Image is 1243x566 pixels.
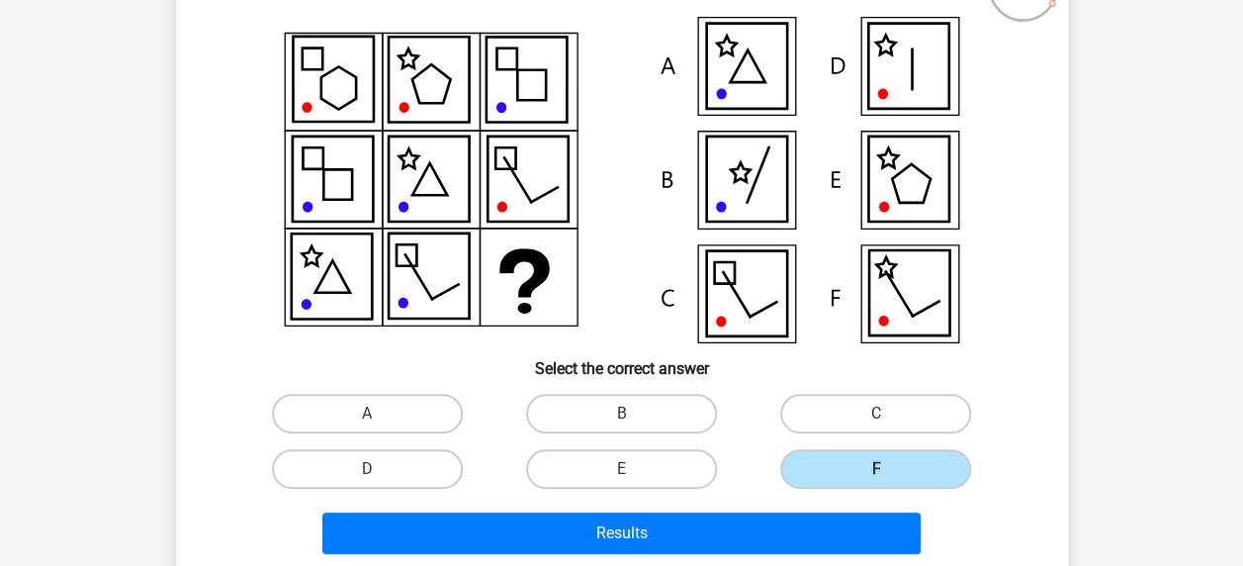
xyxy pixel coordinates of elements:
button: Results [322,513,921,554]
label: C [780,394,971,433]
h6: Select the correct answer [208,343,1036,378]
label: B [526,394,717,433]
label: D [272,449,463,489]
label: F [780,449,971,489]
label: A [272,394,463,433]
label: E [526,449,717,489]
